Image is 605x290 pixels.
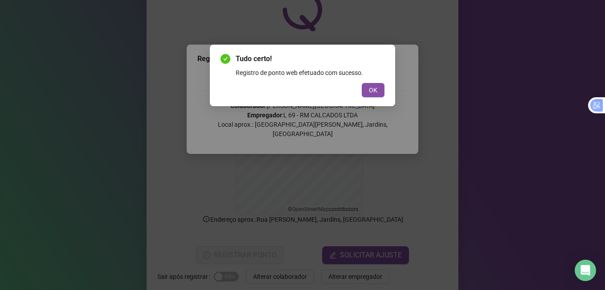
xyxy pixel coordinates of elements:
div: Open Intercom Messenger [575,260,596,281]
span: check-circle [221,54,230,64]
button: OK [362,83,384,97]
div: Registro de ponto web efetuado com sucesso. [236,68,384,78]
span: Tudo certo! [236,54,384,64]
span: OK [369,85,377,95]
